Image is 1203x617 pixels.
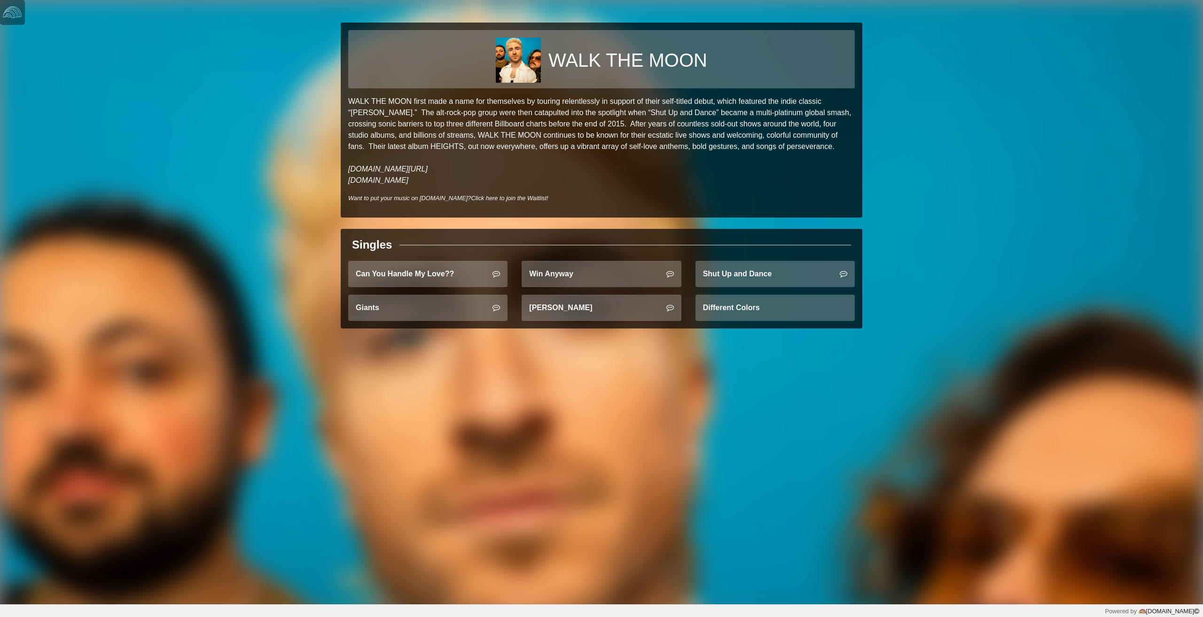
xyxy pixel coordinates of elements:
[471,195,548,202] a: Click here to join the Waitlist!
[348,195,548,202] i: Want to put your music on [DOMAIN_NAME]?
[522,261,681,287] a: Win Anyway
[522,295,681,321] a: [PERSON_NAME]
[348,165,428,173] a: [DOMAIN_NAME][URL]
[695,295,855,321] a: Different Colors
[496,38,541,83] img: 338b1fbd381984b11e422ecb6bdac12289548b1f83705eb59faa29187b674643.jpg
[348,96,855,186] p: WALK THE MOON first made a name for themselves by touring relentlessly in support of their self-t...
[548,49,707,71] h1: WALK THE MOON
[1137,608,1199,615] a: [DOMAIN_NAME]
[1105,607,1199,616] div: Powered by
[352,236,392,253] div: Singles
[348,176,408,184] a: [DOMAIN_NAME]
[695,261,855,287] a: Shut Up and Dance
[1139,608,1146,615] img: logo-color-e1b8fa5219d03fcd66317c3d3cfaab08a3c62fe3c3b9b34d55d8365b78b1766b.png
[3,3,22,22] img: logo-white-4c48a5e4bebecaebe01ca5a9d34031cfd3d4ef9ae749242e8c4bf12ef99f53e8.png
[348,295,508,321] a: Giants
[348,261,508,287] a: Can You Handle My Love??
